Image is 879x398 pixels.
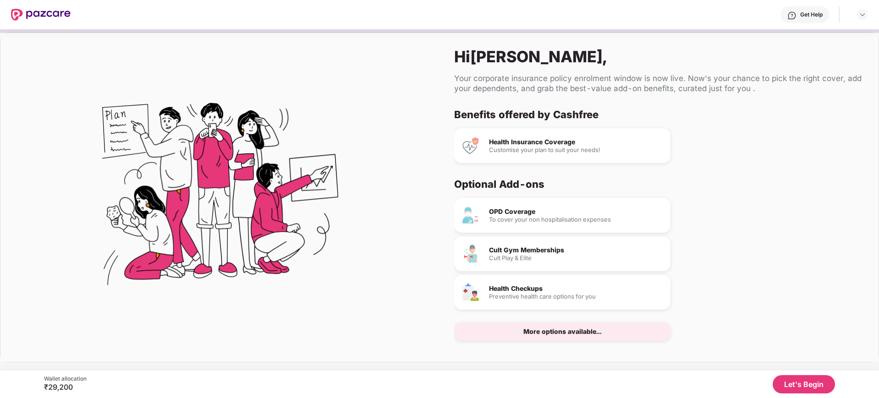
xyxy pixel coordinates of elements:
div: Health Insurance Coverage [489,139,663,145]
img: Health Insurance Coverage [461,136,480,155]
img: svg+xml;base64,PHN2ZyBpZD0iRHJvcGRvd24tMzJ4MzIiIHhtbG5zPSJodHRwOi8vd3d3LnczLm9yZy8yMDAwL3N2ZyIgd2... [859,11,866,18]
img: Cult Gym Memberships [461,245,480,263]
div: Get Help [800,11,823,18]
img: Health Checkups [461,283,480,301]
div: Cult Gym Memberships [489,247,663,253]
div: ₹29,200 [44,382,87,392]
div: Health Checkups [489,285,663,292]
div: More options available... [523,328,602,335]
div: Hi [PERSON_NAME] , [454,47,864,66]
img: Flex Benefits Illustration [102,79,338,315]
div: Cult Play & Elite [489,255,663,261]
div: Customise your plan to suit your needs! [489,147,663,153]
img: OPD Coverage [461,206,480,224]
div: Your corporate insurance policy enrolment window is now live. Now's your chance to pick the right... [454,73,864,93]
img: New Pazcare Logo [11,9,71,21]
div: Optional Add-ons [454,178,857,191]
button: Let's Begin [773,375,835,393]
div: Preventive health care options for you [489,294,663,300]
div: Wallet allocation [44,375,87,382]
div: OPD Coverage [489,208,663,215]
div: To cover your non hospitalisation expenses [489,217,663,223]
div: Benefits offered by Cashfree [454,108,857,121]
img: svg+xml;base64,PHN2ZyBpZD0iSGVscC0zMngzMiIgeG1sbnM9Imh0dHA6Ly93d3cudzMub3JnLzIwMDAvc3ZnIiB3aWR0aD... [787,11,797,20]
